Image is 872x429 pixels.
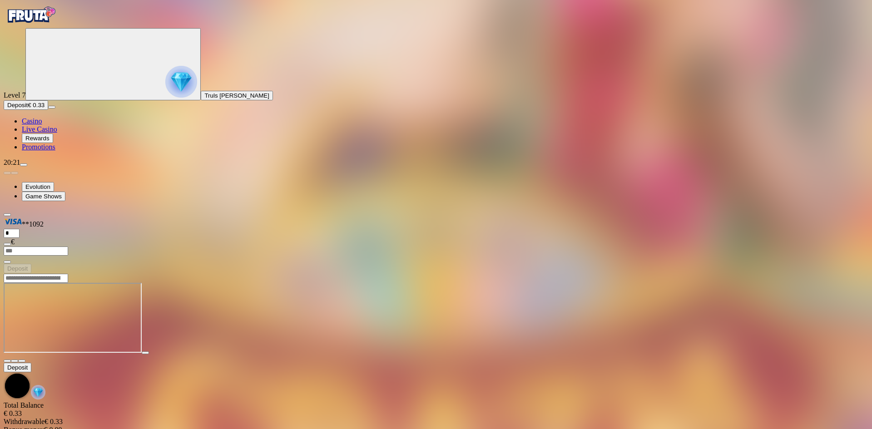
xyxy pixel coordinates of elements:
span: 20:21 [4,158,20,166]
span: Deposit [7,265,28,272]
button: Evolution [22,182,54,192]
span: € 0.33 [28,102,45,108]
img: Fruta [4,4,58,26]
button: fullscreen icon [18,360,25,362]
span: € [11,238,15,246]
button: chevron-down icon [11,360,18,362]
button: prev slide [4,172,11,174]
a: diamond iconCasino [22,117,42,125]
button: Depositplus icon€ 0.33 [4,100,48,110]
button: menu [48,106,55,108]
div: € 0.33 [4,409,868,418]
button: Game Shows [22,192,65,201]
nav: Primary [4,4,868,151]
img: reward-icon [31,385,45,399]
button: play icon [142,351,149,354]
a: poker-chip iconLive Casino [22,125,57,133]
div: Total Balance [4,401,868,418]
button: Truls [PERSON_NAME] [201,91,272,100]
span: Evolution [25,183,50,190]
button: reward progress [25,28,201,100]
button: reward iconRewards [22,133,53,143]
iframe: Crazy Time [4,283,142,353]
button: eye icon [4,243,11,246]
a: gift-inverted iconPromotions [22,143,55,151]
span: Level 7 [4,91,25,99]
span: Withdrawable [4,418,45,425]
button: Deposit [4,264,31,273]
button: Deposit [4,363,31,372]
span: Promotions [22,143,55,151]
span: Deposit [7,364,28,371]
button: next slide [11,172,18,174]
img: Visa [4,217,22,227]
span: Casino [22,117,42,125]
span: Truls [PERSON_NAME] [204,92,269,99]
button: eye icon [4,261,11,263]
button: Hide quick deposit form [4,213,11,216]
a: Fruta [4,20,58,28]
button: menu [20,163,27,166]
button: close icon [4,360,11,362]
div: € 0.33 [4,418,868,426]
span: Rewards [25,135,50,142]
img: reward progress [165,66,197,98]
span: Deposit [7,102,28,108]
span: Live Casino [22,125,57,133]
div: Game menu [4,363,868,401]
span: Game Shows [25,193,62,200]
input: Search [4,274,68,283]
